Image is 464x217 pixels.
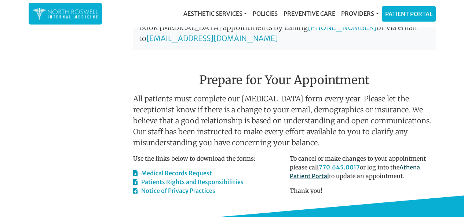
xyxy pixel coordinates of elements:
a: Notice of Privacy Practices [133,187,215,194]
a: Patients Rights and Responsibilities [133,178,244,186]
p: Book [MEDICAL_DATA] appointments by calling or via email to [133,16,436,50]
p: Thank you! [290,186,436,195]
a: Preventive Care [281,6,338,21]
h2: Prepare for Your Appointment [133,56,436,90]
a: Policies [250,6,281,21]
p: To cancel or make changes to your appointment please call or log into the to update an appointment. [290,154,436,180]
a: Athena Patient Portal [290,164,420,180]
a: [EMAIL_ADDRESS][DOMAIN_NAME] [146,34,278,43]
img: North Roswell Internal Medicine [32,7,98,21]
a: Providers [338,6,381,21]
a: Medical Records Request [133,169,212,177]
p: All patients must complete our [MEDICAL_DATA] form every year. Please let the receptionist know i... [133,93,436,148]
a: Aesthetic Services [180,6,250,21]
p: Use the links below to download the forms: [133,154,279,163]
a: 770.645.0017 [319,164,360,171]
a: Patient Portal [382,7,435,21]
